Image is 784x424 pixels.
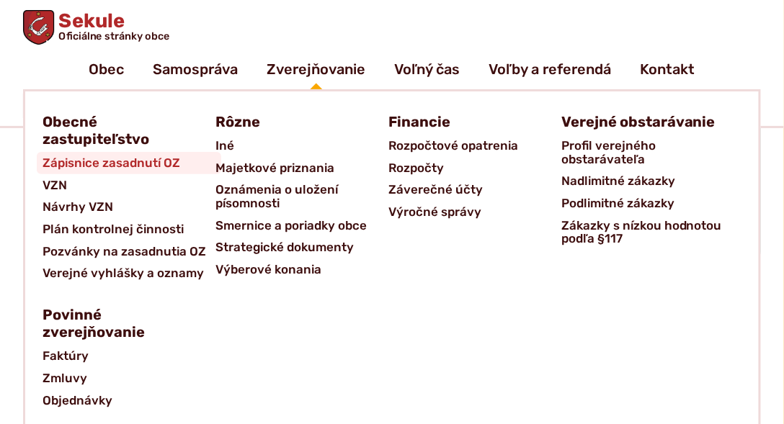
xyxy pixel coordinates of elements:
[388,201,481,223] span: Výročné správy
[43,345,89,367] span: Faktúry
[215,236,388,258] a: Strategické dokumenty
[561,192,674,215] span: Podlimitné zákazky
[215,236,354,258] span: Strategické dokumenty
[267,49,366,89] a: Zverejňovanie
[489,49,612,89] a: Voľby a referendá
[215,215,367,237] span: Smernice a poriadky obce
[215,258,321,281] span: Výberové konania
[388,109,544,135] a: Financie
[43,345,215,367] a: Faktúry
[388,135,561,157] a: Rozpočtové opatrenia
[388,179,483,201] span: Záverečné účty
[215,258,388,281] a: Výberové konania
[215,109,260,135] span: Rôzne
[153,49,239,89] a: Samospráva
[43,152,180,174] span: Zápisnice zasadnutí OZ
[388,201,561,223] a: Výročné správy
[215,135,234,157] span: Iné
[43,109,198,152] a: Obecné zastupiteľstvo
[43,240,206,263] span: Pozvánky na zasadnutia OZ
[43,240,215,263] a: Pozvánky na zasadnutia OZ
[215,215,388,237] a: Smernice a poriadky obce
[59,31,170,41] span: Oficiálne stránky obce
[388,135,518,157] span: Rozpočtové opatrenia
[561,170,734,192] a: Nadlimitné zákazky
[215,135,388,157] a: Iné
[215,157,334,179] span: Majetkové priznania
[215,109,371,135] a: Rôzne
[561,215,734,250] a: Zákazky s nízkou hodnotou podľa §117
[43,196,215,218] a: Návrhy VZN
[43,174,67,197] span: VZN
[43,218,184,240] span: Plán kontrolnej činnosti
[43,367,215,389] a: Zmluvy
[43,152,215,174] a: Zápisnice zasadnutí OZ
[43,196,113,218] span: Návrhy VZN
[561,135,734,170] a: Profil verejného obstarávateľa
[43,389,112,412] span: Objednávky
[388,157,561,179] a: Rozpočty
[43,174,215,197] a: VZN
[54,12,169,42] span: Sekule
[23,10,169,45] a: Logo Sekule, prejsť na domovskú stránku.
[641,49,695,89] a: Kontakt
[561,109,717,135] a: Verejné obstarávanie
[43,367,87,389] span: Zmluvy
[388,157,444,179] span: Rozpočty
[561,170,675,192] span: Nadlimitné zákazky
[395,49,460,89] a: Voľný čas
[23,10,54,45] img: Prejsť na domovskú stránku
[561,192,734,215] a: Podlimitné zákazky
[561,109,716,135] span: Verejné obstarávanie
[89,49,125,89] a: Obec
[43,262,204,284] span: Verejné vyhlášky a oznamy
[43,302,198,345] a: Povinné zverejňovanie
[215,179,388,214] a: Oznámenia o uložení písomnosti
[43,389,215,412] a: Objednávky
[43,262,215,284] a: Verejné vyhlášky a oznamy
[43,218,215,240] a: Plán kontrolnej činnosti
[215,157,388,179] a: Majetkové priznania
[388,109,450,135] span: Financie
[388,179,561,201] a: Záverečné účty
